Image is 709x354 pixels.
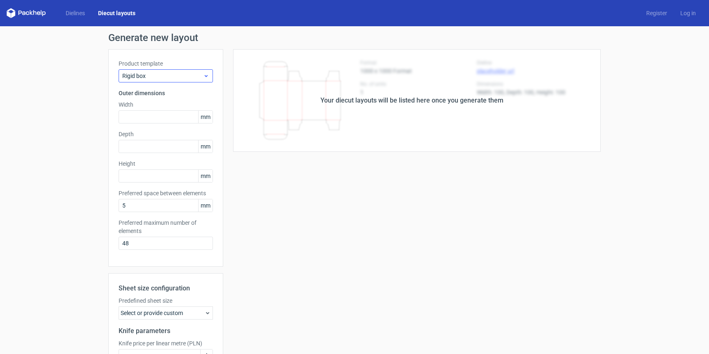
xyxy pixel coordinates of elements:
label: Depth [119,130,213,138]
h1: Generate new layout [108,33,601,43]
label: Knife price per linear metre (PLN) [119,339,213,347]
label: Product template [119,59,213,68]
span: mm [198,111,213,123]
span: mm [198,170,213,182]
a: Log in [674,9,702,17]
label: Height [119,160,213,168]
span: Rigid box [122,72,203,80]
a: Dielines [59,9,91,17]
div: Select or provide custom [119,306,213,320]
label: Preferred space between elements [119,189,213,197]
h3: Outer dimensions [119,89,213,97]
div: Your diecut layouts will be listed here once you generate them [320,96,503,105]
label: Predefined sheet size [119,297,213,305]
h2: Knife parameters [119,326,213,336]
h2: Sheet size configuration [119,283,213,293]
span: mm [198,199,213,212]
label: Preferred maximum number of elements [119,219,213,235]
span: mm [198,140,213,153]
a: Register [640,9,674,17]
label: Width [119,100,213,109]
a: Diecut layouts [91,9,142,17]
